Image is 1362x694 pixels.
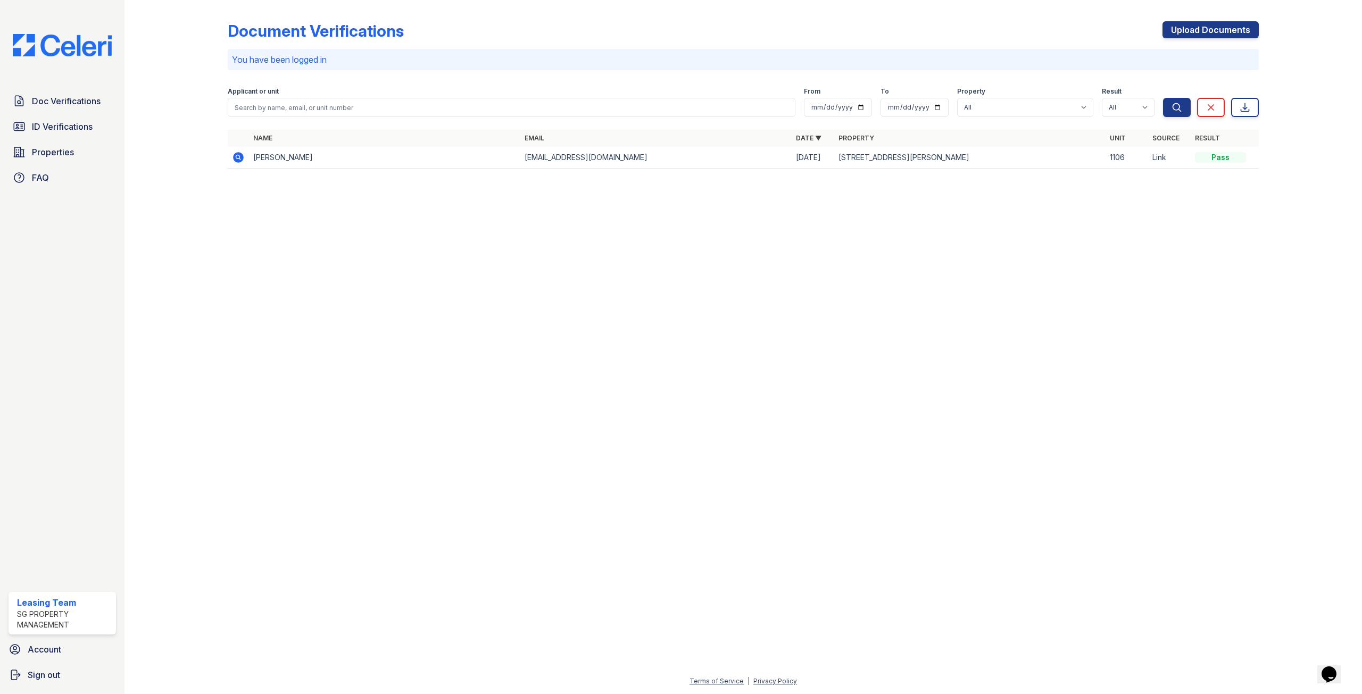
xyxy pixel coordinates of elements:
div: SG Property Management [17,609,112,630]
label: From [804,87,820,96]
a: Terms of Service [690,677,744,685]
td: [PERSON_NAME] [249,147,520,169]
img: CE_Logo_Blue-a8612792a0a2168367f1c8372b55b34899dd931a85d93a1a3d3e32e68fde9ad4.png [4,34,120,56]
div: Pass [1195,152,1246,163]
input: Search by name, email, or unit number [228,98,796,117]
a: Name [253,134,272,142]
td: 1106 [1106,147,1148,169]
span: Properties [32,146,74,158]
span: ID Verifications [32,120,93,133]
label: Applicant or unit [228,87,279,96]
a: Upload Documents [1162,21,1259,38]
a: Privacy Policy [753,677,797,685]
label: To [881,87,889,96]
a: FAQ [9,167,116,188]
a: Date ▼ [796,134,821,142]
div: Document Verifications [228,21,404,40]
span: Doc Verifications [32,95,101,107]
label: Result [1102,87,1122,96]
a: Email [525,134,544,142]
a: Properties [9,141,116,163]
a: Result [1195,134,1220,142]
a: Unit [1110,134,1126,142]
td: [STREET_ADDRESS][PERSON_NAME] [834,147,1106,169]
iframe: chat widget [1317,651,1351,683]
a: Property [838,134,874,142]
span: FAQ [32,171,49,184]
a: Source [1152,134,1180,142]
a: Account [4,639,120,660]
div: | [748,677,750,685]
label: Property [957,87,985,96]
td: Link [1148,147,1191,169]
a: Doc Verifications [9,90,116,112]
div: Leasing Team [17,596,112,609]
span: Account [28,643,61,656]
a: ID Verifications [9,116,116,137]
td: [DATE] [792,147,834,169]
p: You have been logged in [232,53,1255,66]
span: Sign out [28,668,60,681]
a: Sign out [4,664,120,685]
td: [EMAIL_ADDRESS][DOMAIN_NAME] [520,147,792,169]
